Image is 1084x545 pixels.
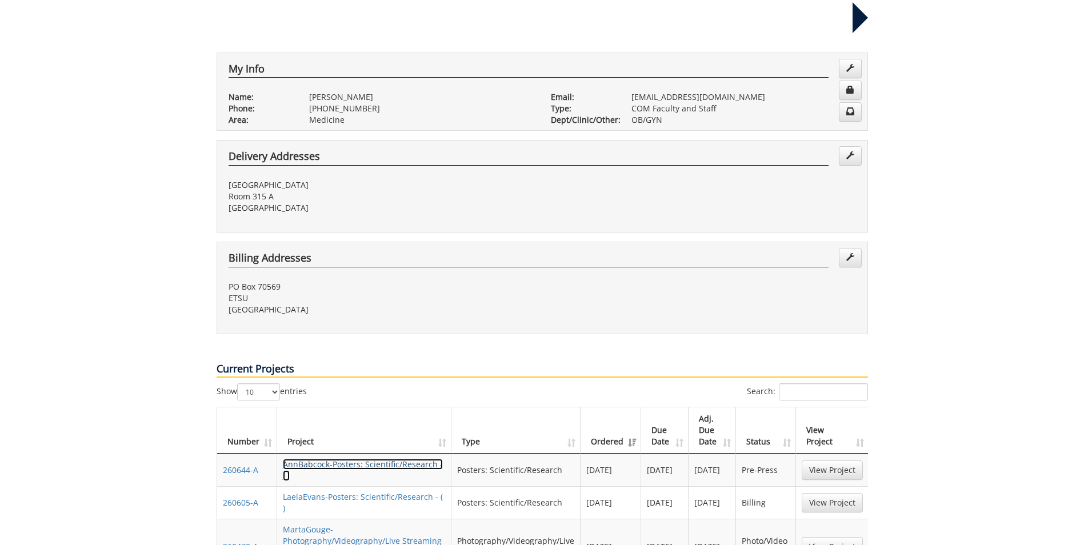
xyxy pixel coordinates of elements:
[689,454,736,486] td: [DATE]
[736,407,795,454] th: Status: activate to sort column ascending
[839,59,862,78] a: Edit Info
[223,497,258,508] a: 260605-A
[229,63,829,78] h4: My Info
[779,383,868,400] input: Search:
[802,460,863,480] a: View Project
[641,486,689,519] td: [DATE]
[839,248,862,267] a: Edit Addresses
[229,114,292,126] p: Area:
[451,454,581,486] td: Posters: Scientific/Research
[283,491,443,514] a: LaelaEvans-Posters: Scientific/Research - ( )
[747,383,868,400] label: Search:
[217,383,307,400] label: Show entries
[736,486,795,519] td: Billing
[229,304,534,315] p: [GEOGRAPHIC_DATA]
[309,103,534,114] p: [PHONE_NUMBER]
[839,102,862,122] a: Change Communication Preferences
[551,114,614,126] p: Dept/Clinic/Other:
[802,493,863,512] a: View Project
[551,91,614,103] p: Email:
[689,407,736,454] th: Adj. Due Date: activate to sort column ascending
[551,103,614,114] p: Type:
[451,407,581,454] th: Type: activate to sort column ascending
[223,464,258,475] a: 260644-A
[641,454,689,486] td: [DATE]
[631,91,856,103] p: [EMAIL_ADDRESS][DOMAIN_NAME]
[229,281,534,292] p: PO Box 70569
[229,103,292,114] p: Phone:
[229,191,534,202] p: Room 315 A
[229,151,829,166] h4: Delivery Addresses
[631,114,856,126] p: OB/GYN
[581,407,641,454] th: Ordered: activate to sort column ascending
[229,179,534,191] p: [GEOGRAPHIC_DATA]
[581,454,641,486] td: [DATE]
[277,407,451,454] th: Project: activate to sort column ascending
[217,407,277,454] th: Number: activate to sort column ascending
[309,114,534,126] p: Medicine
[451,486,581,519] td: Posters: Scientific/Research
[839,81,862,100] a: Change Password
[631,103,856,114] p: COM Faculty and Staff
[229,91,292,103] p: Name:
[229,292,534,304] p: ETSU
[229,253,829,267] h4: Billing Addresses
[736,454,795,486] td: Pre-Press
[839,146,862,166] a: Edit Addresses
[581,486,641,519] td: [DATE]
[217,362,868,378] p: Current Projects
[229,202,534,214] p: [GEOGRAPHIC_DATA]
[309,91,534,103] p: [PERSON_NAME]
[237,383,280,400] select: Showentries
[796,407,869,454] th: View Project: activate to sort column ascending
[641,407,689,454] th: Due Date: activate to sort column ascending
[689,486,736,519] td: [DATE]
[283,459,443,481] a: AnnBabcock-Posters: Scientific/Research - ( )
